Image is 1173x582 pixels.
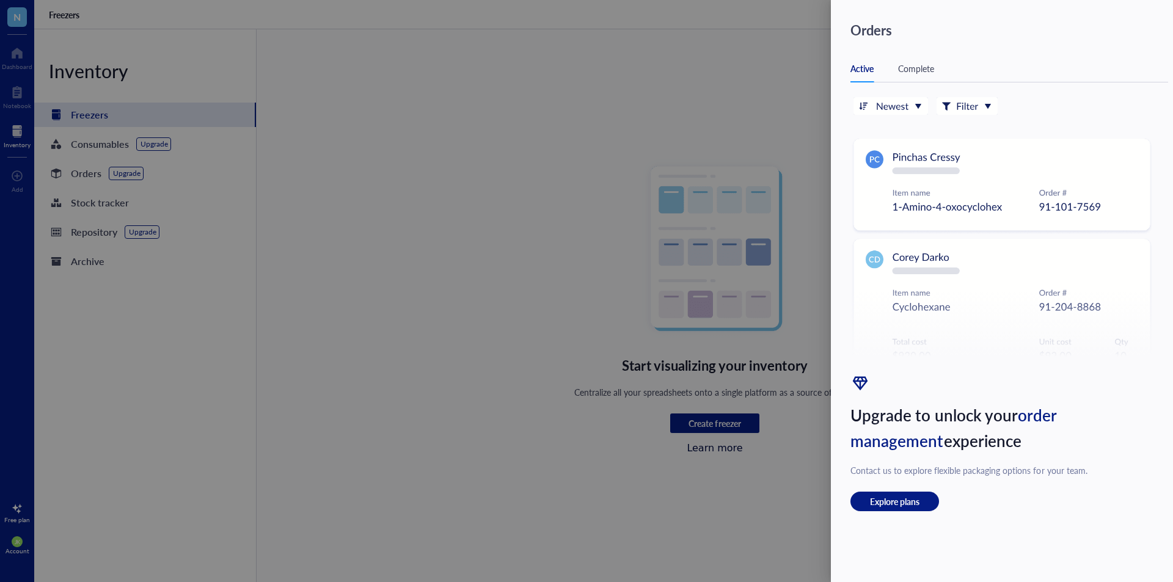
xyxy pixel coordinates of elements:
img: order-demo-light-DASS9jn9.png [850,97,1153,512]
span: Explore plans [870,496,919,507]
div: Orders [850,20,892,40]
div: Contact us to explore flexible packaging options for your team. [850,464,1153,477]
a: Explore plans [850,492,1153,511]
button: Explore plans [850,492,939,511]
div: Active [850,62,874,75]
div: Complete [898,62,934,75]
div: Upgrade to unlock your experience [850,402,1153,454]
